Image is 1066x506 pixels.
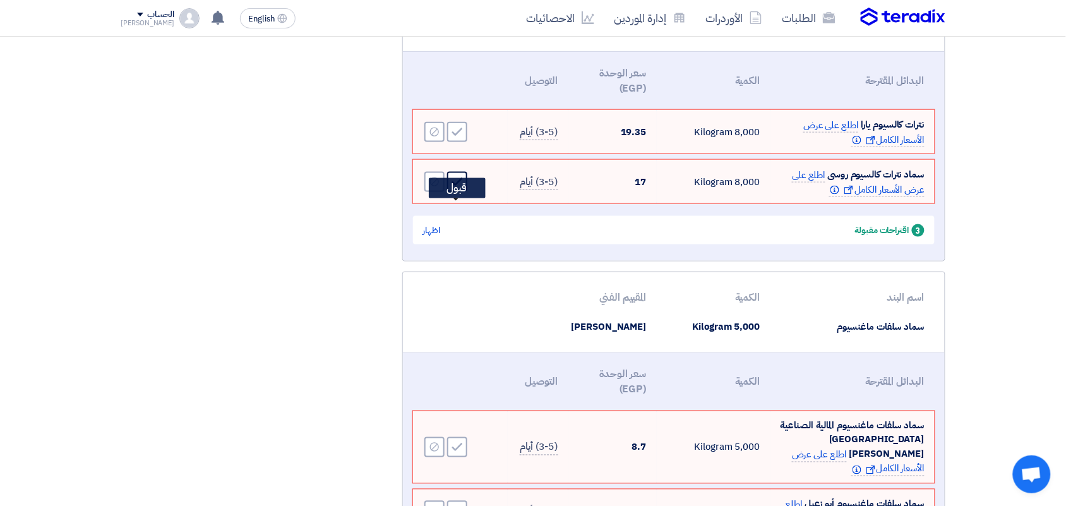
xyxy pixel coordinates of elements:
[632,440,647,454] span: 8.7
[770,58,935,104] th: البدائل المقترحة
[248,15,275,23] span: English
[772,3,846,33] a: الطلبات
[571,282,657,313] th: المقييم الفني
[696,3,772,33] a: الأوردرات
[447,180,467,196] span: قبول
[508,58,568,104] th: التوصيل
[147,9,174,20] div: الحساب
[792,448,924,477] span: اطلع على عرض الأسعار الكامل
[604,3,696,33] a: إدارة الموردين
[657,411,770,483] td: 5,000 Kilogram
[861,117,924,131] span: نترات كالسيوم يارا
[240,8,296,28] button: English
[657,359,770,405] th: الكمية
[520,124,558,140] span: (3-5) أيام
[423,224,441,237] div: اظهار
[657,313,770,342] td: 5,000 Kilogram
[803,118,924,147] span: اطلع على عرض الأسعار الكامل
[657,160,770,203] td: 8,000 Kilogram
[179,8,200,28] img: profile_test.png
[517,3,604,33] a: الاحصائيات
[520,440,558,455] span: (3-5) أيام
[121,20,175,27] div: [PERSON_NAME]
[657,110,770,154] td: 8,000 Kilogram
[781,419,925,461] span: سماد سلفات ماغنسيوم المالية الصناعية [GEOGRAPHIC_DATA][PERSON_NAME]
[792,168,924,197] span: اطلع على عرض الأسعار الكامل
[861,8,945,27] img: Teradix logo
[520,174,558,190] span: (3-5) أيام
[621,125,647,139] span: 19.35
[657,282,770,313] th: الكمية
[635,175,647,189] span: 17
[508,359,568,405] th: التوصيل
[657,58,770,104] th: الكمية
[770,359,935,405] th: البدائل المقترحة
[828,167,925,181] span: سماد نترات كالسيوم روسى
[1013,455,1051,493] div: Open chat
[568,359,657,405] th: سعر الوحدة (EGP)
[912,224,925,237] span: 3
[855,224,925,237] div: اقتراحات مقبولة
[770,282,935,313] th: اسم البند
[770,313,935,342] td: سماد سلفات ماغنسيوم
[568,58,657,104] th: سعر الوحدة (EGP)
[571,313,657,342] td: [PERSON_NAME]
